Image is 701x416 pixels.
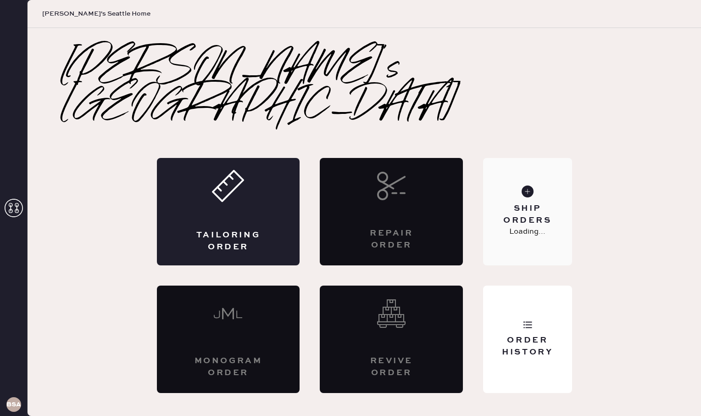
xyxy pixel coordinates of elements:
div: Tailoring Order [194,230,263,253]
div: Interested? Contact us at care@hemster.co [320,158,463,265]
div: Order History [490,335,564,358]
div: Revive order [356,355,426,378]
div: Repair Order [356,228,426,251]
div: Interested? Contact us at care@hemster.co [157,286,300,393]
div: Interested? Contact us at care@hemster.co [320,286,463,393]
div: Monogram Order [194,355,263,378]
div: Ship Orders [490,203,564,226]
p: Loading... [509,226,545,237]
h2: [PERSON_NAME]'s [GEOGRAPHIC_DATA] [64,51,664,125]
span: [PERSON_NAME]'s Seattle Home [42,9,150,18]
h3: BSA [6,401,21,408]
